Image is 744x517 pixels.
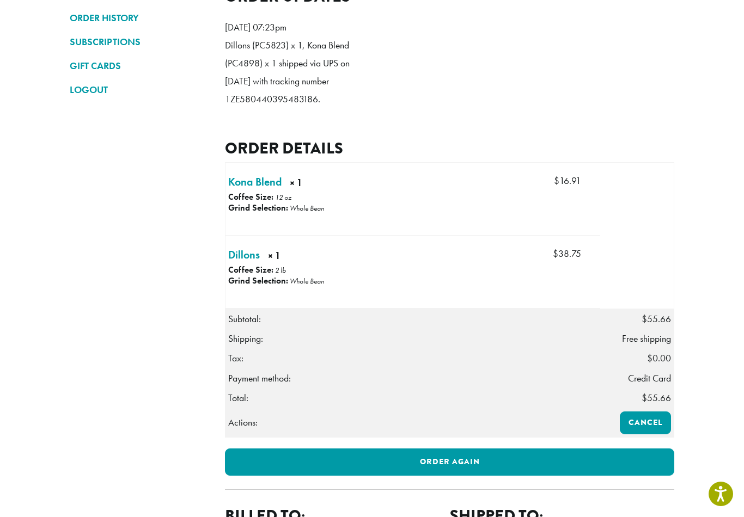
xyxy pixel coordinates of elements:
[225,448,674,476] a: Order again
[647,352,671,364] span: 0.00
[225,329,601,348] th: Shipping:
[225,408,601,437] th: Actions:
[225,309,601,329] th: Subtotal:
[228,264,273,275] strong: Coffee Size:
[225,348,601,368] th: Tax:
[225,19,350,36] p: [DATE] 07:23pm
[554,175,581,187] bdi: 16.91
[600,368,674,388] td: Credit Card
[275,266,286,275] p: 2 lb
[70,81,209,99] a: LOGOUT
[228,247,260,263] a: Dillons
[620,411,671,434] a: Cancel order 362528
[554,175,559,187] span: $
[642,313,671,325] span: 55.66
[228,191,273,202] strong: Coffee Size:
[642,392,647,404] span: $
[70,9,209,27] a: ORDER HISTORY
[268,249,313,266] strong: × 1
[228,202,288,213] strong: Grind Selection:
[642,392,671,404] span: 55.66
[228,174,282,190] a: Kona Blend
[290,204,324,213] p: Whole Bean
[647,352,652,364] span: $
[290,176,341,193] strong: × 1
[553,248,581,260] bdi: 38.75
[70,57,209,75] a: GIFT CARDS
[553,248,558,260] span: $
[225,139,674,158] h2: Order details
[225,388,601,408] th: Total:
[225,36,350,108] p: Dillons (PC5823) x 1, Kona Blend (PC4898) x 1 shipped via UPS on [DATE] with tracking number 1ZE5...
[70,33,209,51] a: SUBSCRIPTIONS
[228,275,288,286] strong: Grind Selection:
[600,329,674,348] td: Free shipping
[642,313,647,325] span: $
[290,276,324,286] p: Whole Bean
[225,368,601,388] th: Payment method:
[275,193,291,202] p: 12 oz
